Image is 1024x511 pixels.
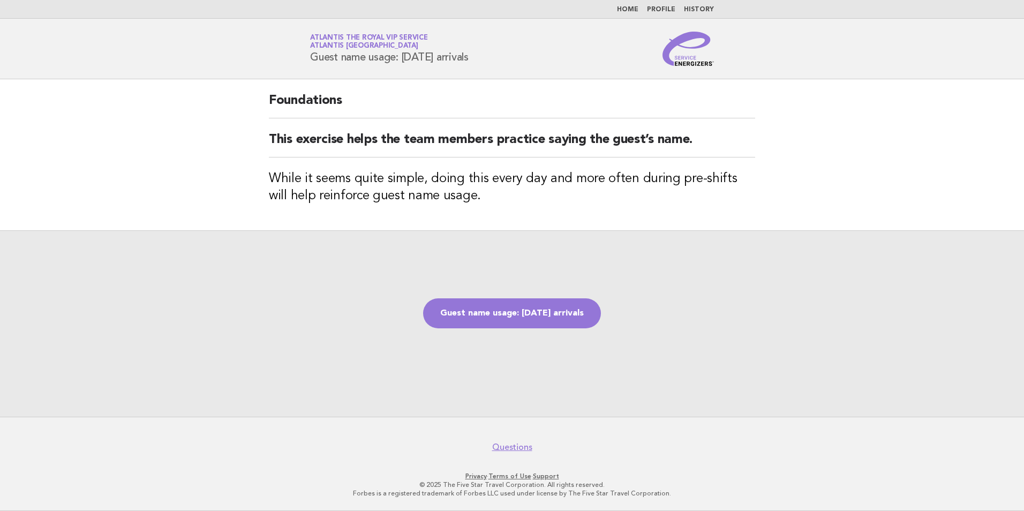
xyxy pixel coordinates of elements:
a: History [684,6,714,13]
p: · · [184,472,840,480]
h3: While it seems quite simple, doing this every day and more often during pre-shifts will help rein... [269,170,755,205]
a: Profile [647,6,675,13]
a: Support [533,472,559,480]
a: Terms of Use [488,472,531,480]
a: Home [617,6,638,13]
img: Service Energizers [662,32,714,66]
a: Questions [492,442,532,453]
a: Atlantis the Royal VIP ServiceAtlantis [GEOGRAPHIC_DATA] [310,34,428,49]
h2: This exercise helps the team members practice saying the guest’s name. [269,131,755,157]
h1: Guest name usage: [DATE] arrivals [310,35,469,63]
h2: Foundations [269,92,755,118]
a: Privacy [465,472,487,480]
p: Forbes is a registered trademark of Forbes LLC used under license by The Five Star Travel Corpora... [184,489,840,498]
p: © 2025 The Five Star Travel Corporation. All rights reserved. [184,480,840,489]
span: Atlantis [GEOGRAPHIC_DATA] [310,43,418,50]
a: Guest name usage: [DATE] arrivals [423,298,601,328]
